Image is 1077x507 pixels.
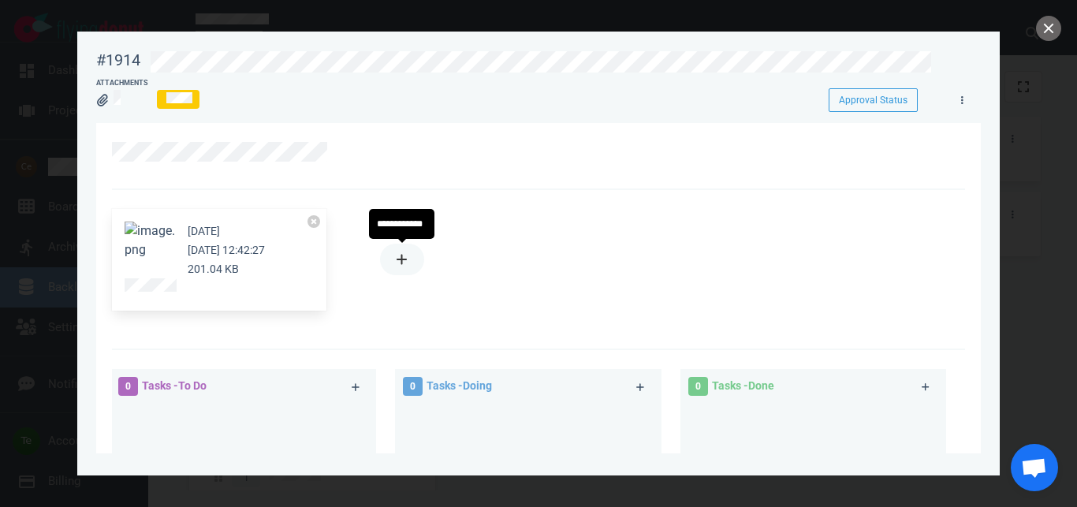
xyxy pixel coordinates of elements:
[1011,444,1058,491] div: Chat abierto
[688,377,708,396] span: 0
[712,379,774,392] span: Tasks - Done
[125,222,175,259] button: Zoom image
[96,78,148,89] div: Attachments
[142,379,207,392] span: Tasks - To Do
[188,225,220,237] small: [DATE]
[1036,16,1061,41] button: close
[829,88,918,112] button: Approval Status
[118,377,138,396] span: 0
[188,263,239,275] small: 201.04 KB
[188,244,265,256] small: [DATE] 12:42:27
[96,50,140,70] div: #1914
[403,377,423,396] span: 0
[427,379,492,392] span: Tasks - Doing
